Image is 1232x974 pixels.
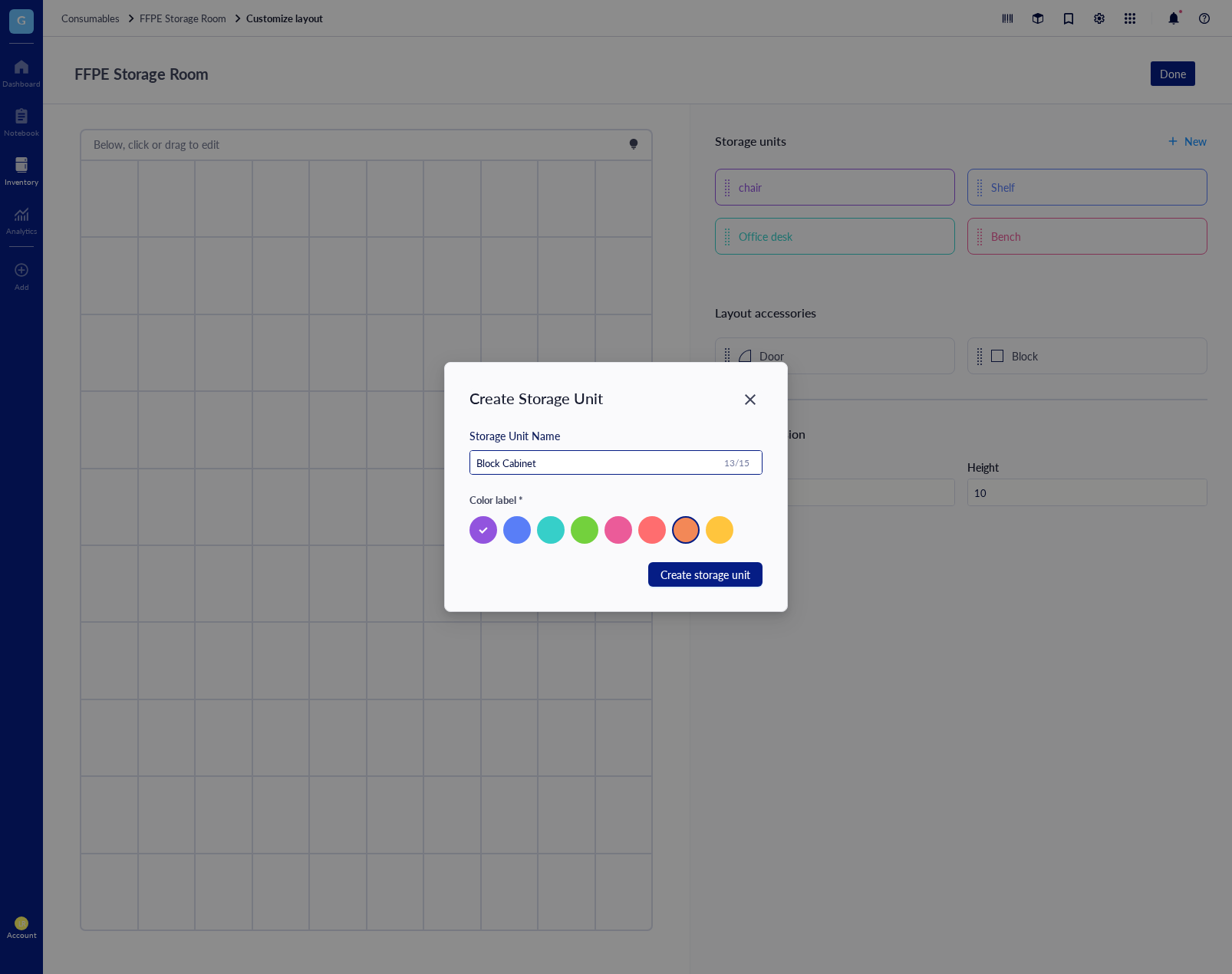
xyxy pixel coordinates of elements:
div: 13 / 15 [724,451,762,465]
div: Color label * [469,493,763,507]
input: Enter Storage Unit Name [470,451,724,475]
span: Close [738,390,763,409]
span: Create storage unit [660,566,750,583]
div: Storage Unit Name [469,427,560,444]
button: Close [738,387,763,412]
div: Create Storage Unit [469,387,763,409]
button: Create storage unit [648,562,763,587]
